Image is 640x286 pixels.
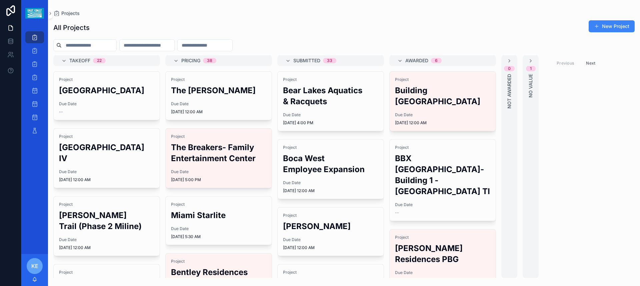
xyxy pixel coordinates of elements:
h2: [PERSON_NAME] [283,221,378,232]
span: Project [283,270,378,275]
a: Project[PERSON_NAME]Due Date[DATE] 12:00 AM [277,207,384,256]
span: Not Awarded [506,74,513,109]
span: [DATE] 12:00 AM [283,245,378,250]
span: Project [59,202,154,207]
a: Project[GEOGRAPHIC_DATA] IVDue Date[DATE] 12:00 AM [53,128,160,188]
span: [DATE] 4:00 PM [283,120,378,126]
h2: The Breakers- Family Entertainment Center [171,142,266,164]
span: Project [59,77,154,82]
h2: BBX [GEOGRAPHIC_DATA]-Building 1 - [GEOGRAPHIC_DATA] TI [395,153,490,197]
span: Project [59,134,154,139]
span: No value [527,74,534,98]
span: Project [171,77,266,82]
a: ProjectThe [PERSON_NAME]Due Date[DATE] 12:00 AM [165,71,272,120]
span: Due Date [395,270,490,275]
span: [DATE] 12:00 AM [59,177,154,182]
div: scrollable content [21,27,48,145]
span: Due Date [283,237,378,242]
span: Project [59,270,154,275]
div: 38 [207,58,212,63]
div: 1 [530,66,532,71]
div: 0 [508,66,511,71]
span: Project [171,134,266,139]
span: Due Date [171,169,266,174]
h2: Boca West Employee Expansion [283,153,378,175]
span: Project [171,202,266,207]
h2: The [PERSON_NAME] [171,85,266,96]
span: Due Date [395,112,490,118]
span: Project [395,145,490,150]
span: Project [171,259,266,264]
span: Due Date [59,169,154,174]
span: Due Date [283,180,378,185]
a: ProjectThe Breakers- Family Entertainment CenterDue Date[DATE] 5:00 PM [165,128,272,188]
span: [DATE] 12:00 AM [171,109,266,115]
span: Project [395,235,490,240]
span: -- [395,210,399,215]
span: KE [31,262,38,270]
a: ProjectBoca West Employee ExpansionDue Date[DATE] 12:00 AM [277,139,384,199]
span: Due Date [171,101,266,107]
a: Project[PERSON_NAME] Trail (Phase 2 Miline)Due Date[DATE] 12:00 AM [53,196,160,256]
span: Project [283,213,378,218]
div: 22 [97,58,102,63]
span: -- [59,109,63,115]
span: [DATE] 5:00 PM [171,177,266,182]
button: Next [581,58,600,68]
h2: Miami Starlite [171,210,266,221]
span: Due Date [171,226,266,231]
h2: Bear Lakes Aquatics & Racquets [283,85,378,107]
span: Pricing [181,57,200,64]
a: ProjectBear Lakes Aquatics & RacquetsDue Date[DATE] 4:00 PM [277,71,384,131]
span: [DATE] 12:00 AM [395,120,490,126]
h2: Building [GEOGRAPHIC_DATA] [395,85,490,107]
span: [DATE] 12:00 AM [283,188,378,193]
div: 33 [327,58,332,63]
span: Due Date [59,101,154,107]
a: ProjectMiami StarliteDue Date[DATE] 5:30 AM [165,196,272,245]
h2: [GEOGRAPHIC_DATA] [59,85,154,96]
img: App logo [25,8,44,19]
a: ProjectBuilding [GEOGRAPHIC_DATA]Due Date[DATE] 12:00 AM [389,71,496,131]
span: Project [395,77,490,82]
span: Project [283,77,378,82]
span: Project [283,145,378,150]
h2: [GEOGRAPHIC_DATA] IV [59,142,154,164]
a: ProjectBBX [GEOGRAPHIC_DATA]-Building 1 - [GEOGRAPHIC_DATA] TIDue Date-- [389,139,496,221]
span: Awarded [405,57,428,64]
h2: [PERSON_NAME] Trail (Phase 2 Miline) [59,210,154,232]
button: New Project [589,20,635,32]
a: Projects [53,10,80,17]
span: [DATE] 5:30 AM [171,234,266,239]
h2: Bentley Residences [171,267,266,278]
a: Project[GEOGRAPHIC_DATA]Due Date-- [53,71,160,120]
h1: All Projects [53,23,90,32]
span: [DATE] 12:00 AM [59,245,154,250]
span: Due Date [59,237,154,242]
span: Submitted [293,57,320,64]
span: Takeoff [69,57,90,64]
div: 6 [435,58,438,63]
span: Due Date [283,112,378,118]
span: Due Date [395,202,490,207]
h2: [PERSON_NAME] Residences PBG [395,243,490,265]
span: Projects [61,10,80,17]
